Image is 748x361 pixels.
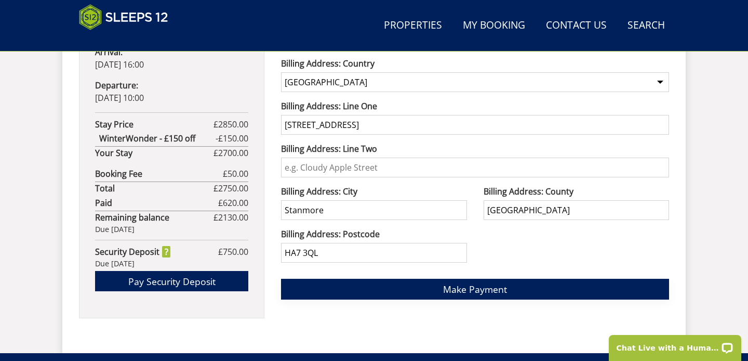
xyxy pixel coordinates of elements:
[484,185,669,198] label: Billing Address: County
[281,143,669,155] label: Billing Address: Line Two
[602,328,748,361] iframe: LiveChat chat widget
[281,158,669,177] input: e.g. Cloudy Apple Street
[74,36,183,45] iframe: Customer reviews powered by Trustpilot
[459,14,529,37] a: My Booking
[281,100,669,112] label: Billing Address: Line One
[79,4,168,30] img: Sleeps 12
[95,271,248,291] a: Pay Security Deposit
[95,79,248,104] p: [DATE] 10:00
[443,283,507,295] span: Make Payment
[542,14,611,37] a: Contact Us
[95,182,213,195] strong: Total
[281,200,466,220] input: e.g. Yeovil
[281,279,669,299] button: Make Payment
[223,133,248,144] span: 150.00
[213,182,248,195] span: £
[281,243,466,263] input: e.g. BA22 8WA
[218,183,248,194] span: 2750.00
[99,132,216,145] strong: WinterWonder - £150 off
[95,118,213,131] strong: Stay Price
[95,167,223,180] strong: Booking Fee
[218,212,248,223] span: 2130.00
[95,197,218,209] strong: Paid
[95,224,248,235] div: Due [DATE]
[218,197,248,209] span: £
[213,211,248,224] span: £
[213,118,248,131] span: £
[484,200,669,220] input: e.g. Somerset
[228,168,248,179] span: 50.00
[95,46,123,58] strong: Arrival:
[218,119,248,130] span: 2850.00
[218,246,248,258] span: £
[216,132,248,145] span: -£
[281,57,669,70] label: Billing Address: Country
[218,147,248,159] span: 2700.00
[223,167,248,180] span: £
[95,258,248,269] div: Due [DATE]
[95,147,213,159] strong: Your Stay
[623,14,669,37] a: Search
[95,46,248,71] p: [DATE] 16:00
[95,211,213,224] strong: Remaining balance
[380,14,446,37] a: Properties
[281,228,466,240] label: Billing Address: Postcode
[281,115,669,135] input: e.g. Two Many House
[223,246,248,257] span: 750.00
[223,197,248,209] span: 620.00
[281,185,466,198] label: Billing Address: City
[95,80,138,91] strong: Departure:
[213,147,248,159] span: £
[95,246,170,258] strong: Security Deposit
